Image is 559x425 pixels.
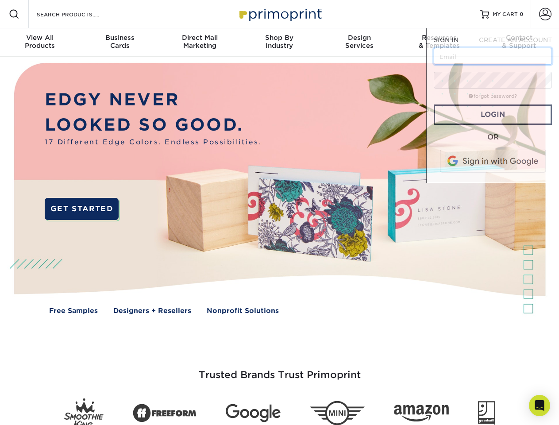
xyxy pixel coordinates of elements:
h3: Trusted Brands Trust Primoprint [21,348,539,391]
span: Design [320,34,399,42]
a: Login [434,104,552,125]
div: Services [320,34,399,50]
span: Resources [399,34,479,42]
img: Goodwill [478,401,495,425]
a: Designers + Resellers [113,306,191,316]
p: LOOKED SO GOOD. [45,112,262,138]
a: BusinessCards [80,28,159,57]
span: Direct Mail [160,34,239,42]
span: 17 Different Edge Colors. Endless Possibilities. [45,137,262,147]
img: Google [226,404,281,422]
a: GET STARTED [45,198,119,220]
span: MY CART [493,11,518,18]
div: Open Intercom Messenger [529,395,550,416]
a: Nonprofit Solutions [207,306,279,316]
a: Shop ByIndustry [239,28,319,57]
input: Email [434,48,552,65]
span: Shop By [239,34,319,42]
a: Direct MailMarketing [160,28,239,57]
a: Resources& Templates [399,28,479,57]
div: Industry [239,34,319,50]
a: Free Samples [49,306,98,316]
img: Primoprint [235,4,324,23]
input: SEARCH PRODUCTS..... [36,9,122,19]
span: SIGN IN [434,36,459,43]
div: & Templates [399,34,479,50]
span: CREATE AN ACCOUNT [479,36,552,43]
a: DesignServices [320,28,399,57]
iframe: Google Customer Reviews [2,398,75,422]
span: 0 [520,11,524,17]
p: EDGY NEVER [45,87,262,112]
a: forgot password? [469,93,517,99]
span: Business [80,34,159,42]
img: Amazon [394,405,449,422]
div: Cards [80,34,159,50]
div: OR [434,132,552,143]
div: Marketing [160,34,239,50]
